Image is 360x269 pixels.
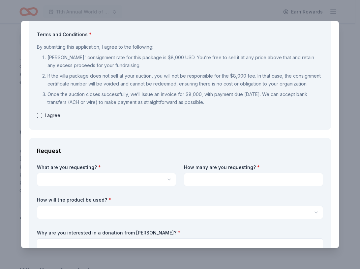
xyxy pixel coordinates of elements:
[47,72,323,88] p: If the villa package does not sell at your auction, you will not be responsible for the $8,000 fe...
[37,43,323,51] p: By submitting this application, I agree to the following:
[45,111,60,119] span: I agree
[37,31,323,38] label: Terms and Conditions
[37,230,323,236] label: Why are you interested in a donation from [PERSON_NAME]?
[37,197,323,203] label: How will the product be used?
[47,90,323,106] p: Once the auction closes successfully, we’ll issue an invoice for $8,000, with payment due [DATE]....
[47,54,323,69] p: [PERSON_NAME]' consignment rate for this package is $8,000 USD. You’re free to sell it at any pri...
[184,164,323,171] label: How many are you requesting?
[37,164,176,171] label: What are you requesting?
[37,146,323,156] div: Request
